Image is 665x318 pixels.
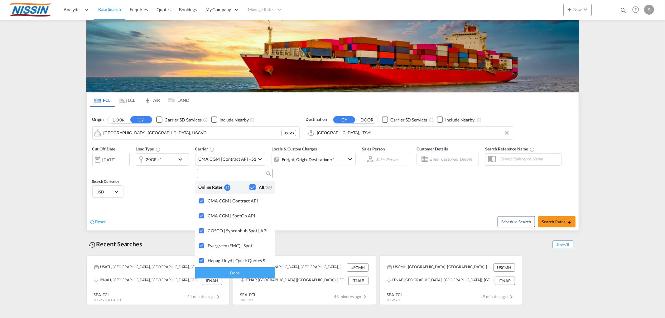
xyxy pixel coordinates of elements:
[208,243,270,248] div: Evergreen (EMC) | Spot
[249,184,272,191] md-checkbox: Checkbox No Ink
[224,184,230,191] div: 11
[259,184,272,191] div: All
[208,258,270,263] div: Hapag-Lloyd | Quick Quotes Spot
[195,267,275,278] div: Done
[266,171,270,176] md-icon: icon-magnify
[198,184,224,191] div: Online Rates
[208,213,270,218] div: CMA CGM | SpotOn API
[208,198,270,203] div: CMA CGM | Contract API
[264,185,272,190] span: (26)
[208,228,270,233] div: COSCO | Synconhub Spot | API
